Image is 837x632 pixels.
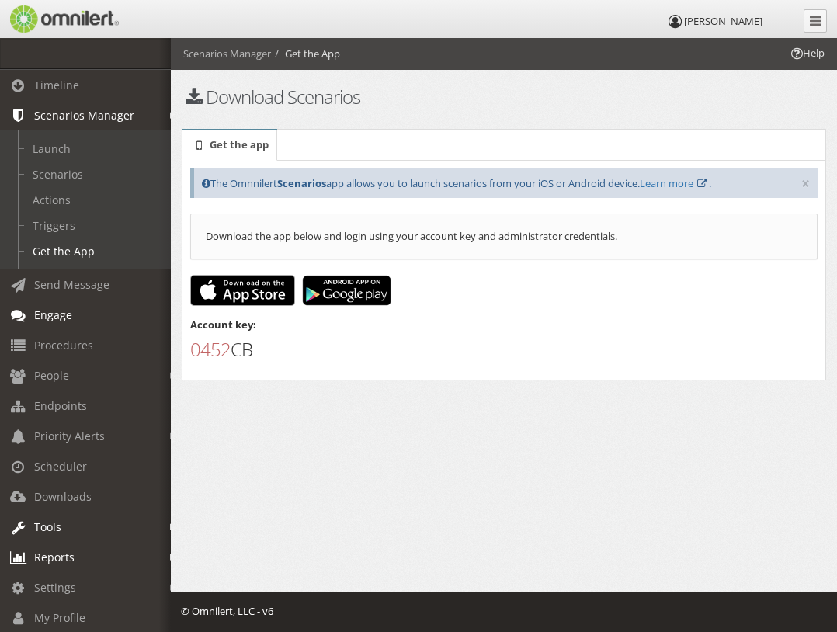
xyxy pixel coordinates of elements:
span: 2 [221,336,231,362]
h1: CB [190,339,818,359]
span: Settings [34,580,76,595]
li: Get the App [271,47,340,61]
li: Scenarios Manager [183,47,271,61]
span: Help [789,46,825,61]
span: Send Message [34,277,109,292]
button: × [801,176,810,192]
span: Priority Alerts [34,429,105,443]
h1: Download Scenarios [182,87,494,107]
a: Get the app [182,130,277,161]
span: Engage [34,307,72,322]
img: Google Play Logo [302,275,391,306]
span: Reports [34,550,75,564]
img: AppStore Logo [190,275,295,306]
span: Procedures [34,338,93,352]
span: [PERSON_NAME] [684,14,762,28]
span: Scenarios Manager [34,108,134,123]
span: 4 [200,336,210,362]
strong: Account key: [190,318,256,332]
span: Endpoints [34,398,87,413]
span: Downloads [34,489,92,504]
strong: Scenarios [277,176,326,190]
a: Collapse Menu [804,9,827,33]
span: My Profile [34,610,85,625]
a: Learn more [640,176,693,190]
span: Help [35,11,67,25]
span: Scheduler [34,459,87,474]
span: Tools [34,519,61,534]
div: Download the app below and login using your account key and administrator credentials. [190,214,818,259]
img: Omnilert [8,5,119,33]
span: 5 [210,336,221,362]
div: The Omnnilert app allows you to launch scenarios from your iOS or Android device. . [190,168,818,199]
span: People [34,368,69,383]
span: 0 [190,336,200,362]
span: Timeline [34,78,79,92]
span: © Omnilert, LLC - v6 [181,604,273,618]
span: Get the app [210,137,269,151]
